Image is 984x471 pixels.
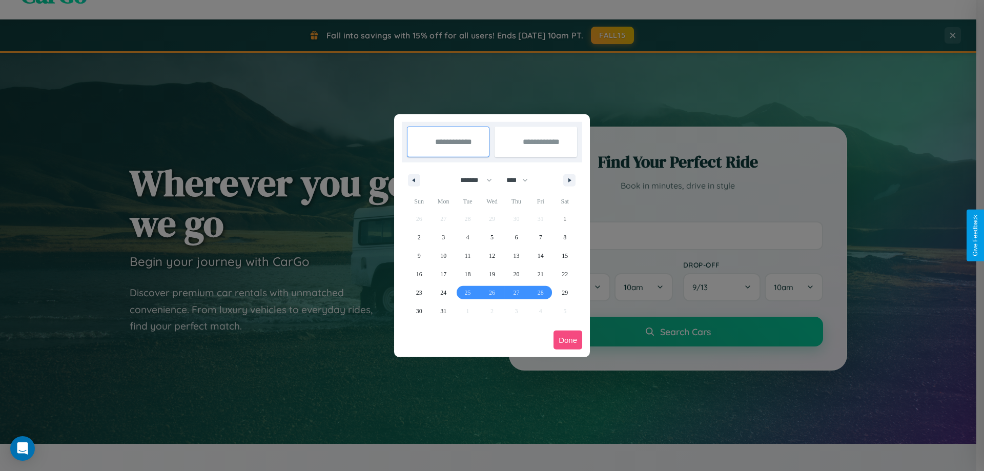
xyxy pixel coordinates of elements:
[456,193,480,210] span: Tue
[440,247,446,265] span: 10
[504,247,528,265] button: 13
[440,265,446,283] span: 17
[407,228,431,247] button: 2
[489,265,495,283] span: 19
[431,265,455,283] button: 17
[407,302,431,320] button: 30
[553,228,577,247] button: 8
[504,283,528,302] button: 27
[431,228,455,247] button: 3
[489,283,495,302] span: 26
[480,193,504,210] span: Wed
[562,283,568,302] span: 29
[465,247,471,265] span: 11
[553,265,577,283] button: 22
[528,283,552,302] button: 28
[538,283,544,302] span: 28
[553,247,577,265] button: 15
[407,283,431,302] button: 23
[456,247,480,265] button: 11
[513,265,519,283] span: 20
[553,331,582,350] button: Done
[466,228,469,247] span: 4
[553,210,577,228] button: 1
[528,247,552,265] button: 14
[553,193,577,210] span: Sat
[490,228,494,247] span: 5
[528,265,552,283] button: 21
[465,283,471,302] span: 25
[416,265,422,283] span: 16
[504,265,528,283] button: 20
[538,265,544,283] span: 21
[528,228,552,247] button: 7
[440,302,446,320] span: 31
[489,247,495,265] span: 12
[504,193,528,210] span: Thu
[538,247,544,265] span: 14
[456,228,480,247] button: 4
[563,210,566,228] span: 1
[431,247,455,265] button: 10
[513,247,519,265] span: 13
[416,283,422,302] span: 23
[480,265,504,283] button: 19
[431,302,455,320] button: 31
[563,228,566,247] span: 8
[10,436,35,461] div: Open Intercom Messenger
[515,228,518,247] span: 6
[562,247,568,265] span: 15
[440,283,446,302] span: 24
[431,193,455,210] span: Mon
[504,228,528,247] button: 6
[407,247,431,265] button: 9
[465,265,471,283] span: 18
[480,247,504,265] button: 12
[562,265,568,283] span: 22
[418,228,421,247] span: 2
[553,283,577,302] button: 29
[972,215,979,256] div: Give Feedback
[407,193,431,210] span: Sun
[416,302,422,320] span: 30
[431,283,455,302] button: 24
[456,265,480,283] button: 18
[480,283,504,302] button: 26
[539,228,542,247] span: 7
[442,228,445,247] span: 3
[456,283,480,302] button: 25
[480,228,504,247] button: 5
[528,193,552,210] span: Fri
[407,265,431,283] button: 16
[513,283,519,302] span: 27
[418,247,421,265] span: 9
